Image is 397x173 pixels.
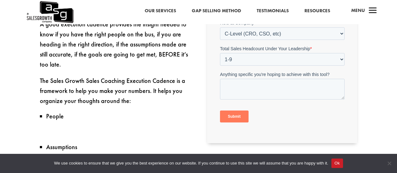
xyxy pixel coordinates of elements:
[40,19,190,76] p: A good execution cadence provides the insight needed to know if you have the right people on the ...
[40,76,190,112] p: The Sales Growth Sales Coaching Execution Cadence is a framework to help you make your numbers. I...
[331,159,343,168] button: Ok
[386,160,392,166] span: No
[351,7,365,14] span: Menu
[257,7,289,15] a: Testimonials
[46,143,190,151] li: Assumptions
[304,7,330,15] a: Resources
[192,7,241,15] a: Gap Selling Method
[46,112,190,120] li: People
[145,7,176,15] a: Our Services
[54,160,328,166] span: We use cookies to ensure that we give you the best experience on our website. If you continue to ...
[367,5,379,17] span: a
